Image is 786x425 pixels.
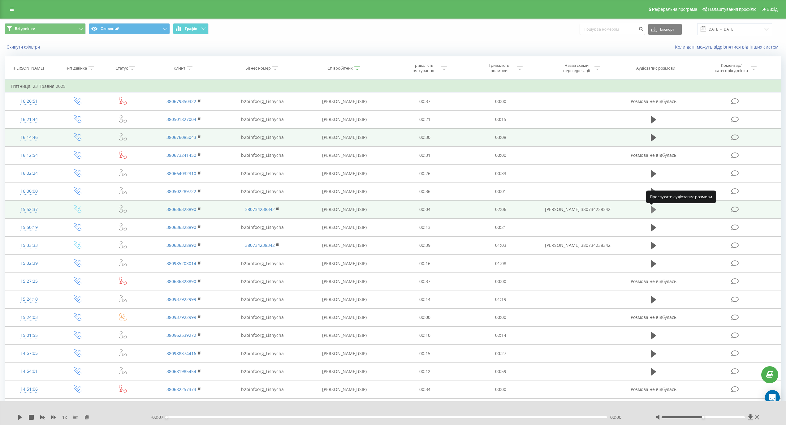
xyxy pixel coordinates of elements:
[166,98,196,104] a: 380679350322
[11,365,47,377] div: 14:54:01
[245,206,275,212] a: 380734238342
[166,152,196,158] a: 380673241450
[702,416,704,419] div: Accessibility label
[387,255,463,273] td: 00:16
[89,23,170,34] button: Основний
[223,326,302,344] td: b2binfoorg_Lisnycha
[173,23,209,34] button: Графік
[5,23,86,34] button: Всі дзвінки
[463,236,538,254] td: 01:03
[631,314,676,320] span: Розмова не відбулась
[713,63,749,73] div: Коментар/категорія дзвінка
[174,66,185,71] div: Клієнт
[223,146,302,164] td: b2binfoorg_Lisnycha
[463,92,538,110] td: 00:00
[387,236,463,254] td: 00:39
[302,182,387,200] td: [PERSON_NAME] (SIP)
[11,221,47,234] div: 15:50:19
[387,146,463,164] td: 00:31
[185,27,197,31] span: Графік
[631,98,676,104] span: Розмова не відбулась
[11,293,47,305] div: 15:24:10
[482,63,516,73] div: Тривалість розмови
[13,66,44,71] div: [PERSON_NAME]
[5,44,43,50] button: Скинути фільтри
[538,236,617,254] td: [PERSON_NAME] 380734238342
[560,63,593,73] div: Назва схеми переадресації
[11,114,47,126] div: 16:21:44
[11,95,47,107] div: 16:26:51
[631,386,676,392] span: Розмова не відбулась
[648,24,682,35] button: Експорт
[166,224,196,230] a: 380636328890
[463,398,538,416] td: 00:18
[463,290,538,308] td: 01:19
[15,26,35,31] span: Всі дзвінки
[387,110,463,128] td: 00:21
[166,368,196,374] a: 380681985454
[463,255,538,273] td: 01:08
[463,218,538,236] td: 00:21
[223,165,302,182] td: b2binfoorg_Lisnycha
[463,363,538,380] td: 00:59
[223,290,302,308] td: b2binfoorg_Lisnycha
[463,345,538,363] td: 00:27
[166,350,196,356] a: 380988374416
[245,242,275,248] a: 380734238342
[166,296,196,302] a: 380937922999
[463,146,538,164] td: 00:00
[387,326,463,344] td: 00:10
[11,329,47,341] div: 15:01:55
[636,66,675,71] div: Аудіозапис розмови
[245,66,271,71] div: Бізнес номер
[580,24,645,35] input: Пошук за номером
[223,398,302,416] td: b2binfoorg_Lisnycha
[302,290,387,308] td: [PERSON_NAME] (SIP)
[166,242,196,248] a: 380636328890
[166,278,196,284] a: 380636328890
[166,116,196,122] a: 380501827004
[327,66,353,71] div: Співробітник
[387,165,463,182] td: 00:26
[11,239,47,251] div: 15:33:33
[166,314,196,320] a: 380937922999
[463,380,538,398] td: 00:00
[463,200,538,218] td: 02:06
[302,345,387,363] td: [PERSON_NAME] (SIP)
[631,278,676,284] span: Розмова не відбулась
[11,347,47,359] div: 14:57:05
[387,380,463,398] td: 00:34
[302,398,387,416] td: [PERSON_NAME] (SIP)
[463,182,538,200] td: 00:01
[223,182,302,200] td: b2binfoorg_Lisnycha
[387,273,463,290] td: 00:37
[538,200,617,218] td: [PERSON_NAME] 380734238342
[387,218,463,236] td: 00:13
[387,128,463,146] td: 00:30
[463,165,538,182] td: 00:33
[302,165,387,182] td: [PERSON_NAME] (SIP)
[11,149,47,161] div: 16:12:54
[62,414,67,420] span: 1 x
[631,152,676,158] span: Розмова не відбулась
[302,218,387,236] td: [PERSON_NAME] (SIP)
[302,110,387,128] td: [PERSON_NAME] (SIP)
[302,308,387,326] td: [PERSON_NAME] (SIP)
[5,80,781,92] td: П’ятниця, 23 Травня 2025
[302,128,387,146] td: [PERSON_NAME] (SIP)
[302,92,387,110] td: [PERSON_NAME] (SIP)
[407,63,440,73] div: Тривалість очікування
[387,182,463,200] td: 00:36
[151,414,166,420] span: - 02:07
[166,134,196,140] a: 380676085043
[302,380,387,398] td: [PERSON_NAME] (SIP)
[463,128,538,146] td: 03:08
[166,386,196,392] a: 380682257373
[11,131,47,144] div: 16:14:46
[166,332,196,338] a: 380962539272
[646,191,716,203] div: Прослухати аудіозапис розмови
[463,273,538,290] td: 00:00
[675,44,781,50] a: Коли дані можуть відрізнятися вiд інших систем
[302,146,387,164] td: [PERSON_NAME] (SIP)
[11,185,47,197] div: 16:00:00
